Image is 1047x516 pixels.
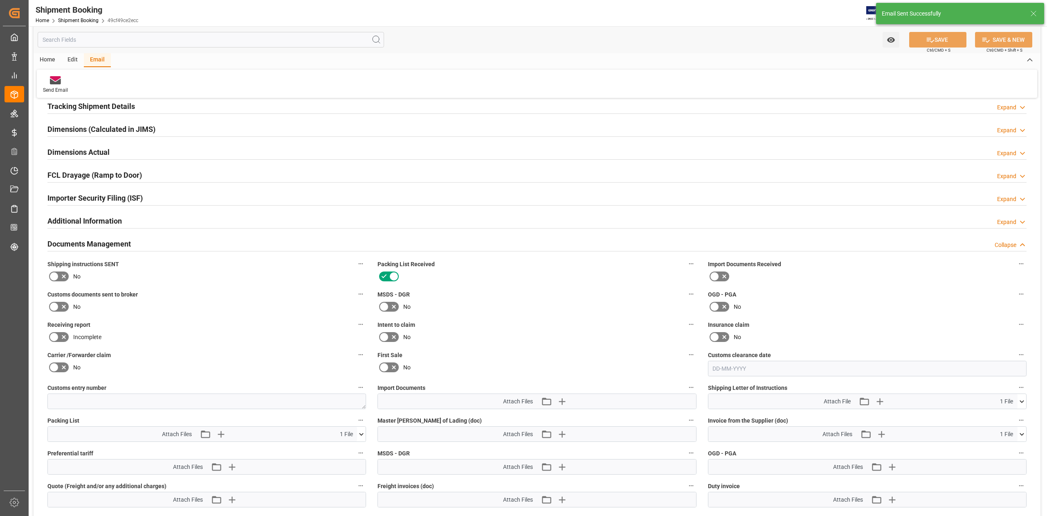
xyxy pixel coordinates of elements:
[377,321,415,329] span: Intent to claim
[47,147,110,158] h2: Dimensions Actual
[162,430,192,439] span: Attach Files
[503,397,533,406] span: Attach Files
[708,384,787,392] span: Shipping Letter of Instructions
[36,18,49,23] a: Home
[38,32,384,48] input: Search Fields
[883,32,899,48] button: open menu
[997,149,1016,158] div: Expand
[1016,382,1027,393] button: Shipping Letter of Instructions
[36,4,138,16] div: Shipment Booking
[708,290,736,299] span: OGD - PGA
[708,260,781,269] span: Import Documents Received
[47,170,142,181] h2: FCL Drayage (Ramp to Door)
[34,53,61,67] div: Home
[340,430,353,439] span: 1 File
[1016,258,1027,269] button: Import Documents Received
[47,192,143,204] h2: Importer Security Filing (ISF)
[975,32,1032,48] button: SAVE & NEW
[355,480,366,491] button: Quote (Freight and/or any additional charges)
[686,258,697,269] button: Packing List Received
[47,416,79,425] span: Packing List
[708,482,740,491] span: Duty invoice
[833,463,863,471] span: Attach Files
[686,448,697,458] button: MSDS - DGR
[73,363,81,372] span: No
[73,303,81,311] span: No
[47,384,106,392] span: Customs entry number
[686,319,697,330] button: Intent to claim
[47,215,122,226] h2: Additional Information
[708,449,736,458] span: OGD - PGA
[58,18,99,23] a: Shipment Booking
[377,290,410,299] span: MSDS - DGR
[686,480,697,491] button: Freight invoices (doc)
[173,463,203,471] span: Attach Files
[377,351,402,360] span: First Sale
[47,124,155,135] h2: Dimensions (Calculated in JIMS)
[824,397,851,406] span: Attach File
[47,351,111,360] span: Carrier /Forwarder claim
[997,218,1016,226] div: Expand
[355,448,366,458] button: Preferential tariff
[355,382,366,393] button: Customs entry number
[73,333,101,342] span: Incomplete
[686,349,697,360] button: First Sale
[47,101,135,112] h2: Tracking Shipment Details
[1016,349,1027,360] button: Customs clearance date
[1016,448,1027,458] button: OGD - PGA
[377,416,482,425] span: Master [PERSON_NAME] of Lading (doc)
[84,53,111,67] div: Email
[708,351,771,360] span: Customs clearance date
[43,86,68,94] div: Send Email
[1016,480,1027,491] button: Duty invoice
[61,53,84,67] div: Edit
[997,103,1016,112] div: Expand
[403,363,411,372] span: No
[995,241,1016,249] div: Collapse
[734,303,741,311] span: No
[403,333,411,342] span: No
[1016,319,1027,330] button: Insurance claim
[882,9,1022,18] div: Email Sent Successfully
[686,415,697,425] button: Master [PERSON_NAME] of Lading (doc)
[503,430,533,439] span: Attach Files
[927,47,950,53] span: Ctrl/CMD + S
[47,238,131,249] h2: Documents Management
[708,321,749,329] span: Insurance claim
[997,126,1016,135] div: Expand
[47,321,90,329] span: Receiving report
[355,415,366,425] button: Packing List
[403,303,411,311] span: No
[686,289,697,299] button: MSDS - DGR
[355,258,366,269] button: Shipping instructions SENT
[377,260,435,269] span: Packing List Received
[708,416,788,425] span: Invoice from the Supplier (doc)
[47,482,166,491] span: Quote (Freight and/or any additional charges)
[503,496,533,504] span: Attach Files
[47,260,119,269] span: Shipping instructions SENT
[1000,430,1013,439] span: 1 File
[377,449,410,458] span: MSDS - DGR
[1000,397,1013,406] span: 1 File
[47,290,138,299] span: Customs documents sent to broker
[355,349,366,360] button: Carrier /Forwarder claim
[503,463,533,471] span: Attach Files
[377,482,434,491] span: Freight invoices (doc)
[355,289,366,299] button: Customs documents sent to broker
[997,172,1016,181] div: Expand
[355,319,366,330] button: Receiving report
[734,333,741,342] span: No
[47,449,93,458] span: Preferential tariff
[822,430,852,439] span: Attach Files
[73,272,81,281] span: No
[997,195,1016,204] div: Expand
[986,47,1022,53] span: Ctrl/CMD + Shift + S
[708,361,1027,376] input: DD-MM-YYYY
[686,382,697,393] button: Import Documents
[173,496,203,504] span: Attach Files
[1016,289,1027,299] button: OGD - PGA
[833,496,863,504] span: Attach Files
[1016,415,1027,425] button: Invoice from the Supplier (doc)
[909,32,966,48] button: SAVE
[377,384,425,392] span: Import Documents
